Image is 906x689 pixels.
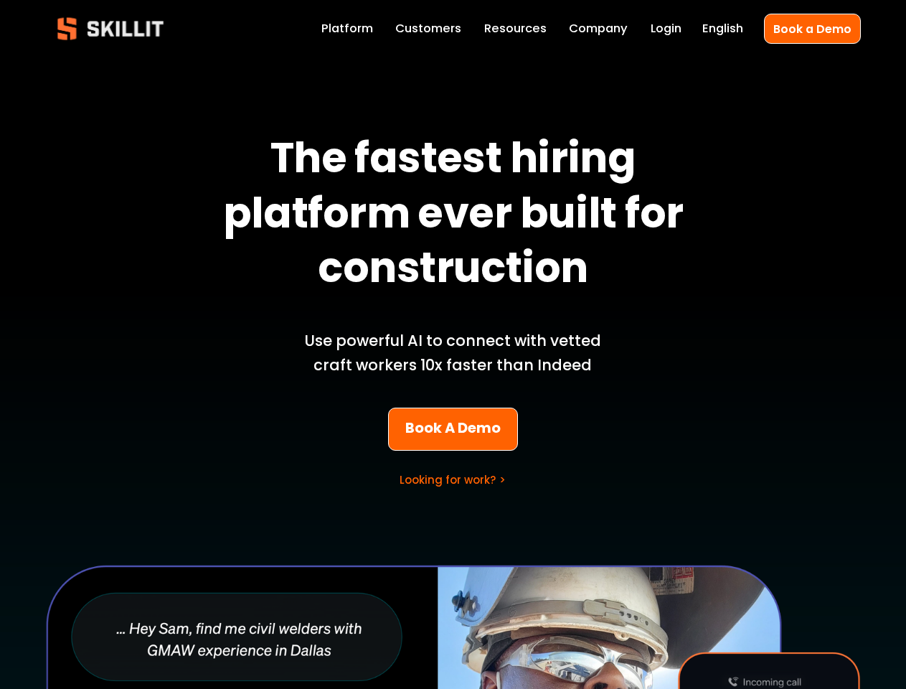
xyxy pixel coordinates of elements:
a: Looking for work? > [400,472,506,487]
span: Resources [484,20,547,38]
span: English [702,20,743,38]
a: folder dropdown [484,19,547,39]
a: Company [569,19,628,39]
div: language picker [702,19,743,39]
a: Book A Demo [388,408,517,451]
strong: The fastest hiring platform ever built for construction [223,126,692,308]
img: Skillit [45,7,176,50]
a: Login [651,19,681,39]
a: Platform [321,19,373,39]
a: Customers [395,19,461,39]
a: Book a Demo [764,14,861,43]
p: Use powerful AI to connect with vetted craft workers 10x faster than Indeed [286,329,620,378]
